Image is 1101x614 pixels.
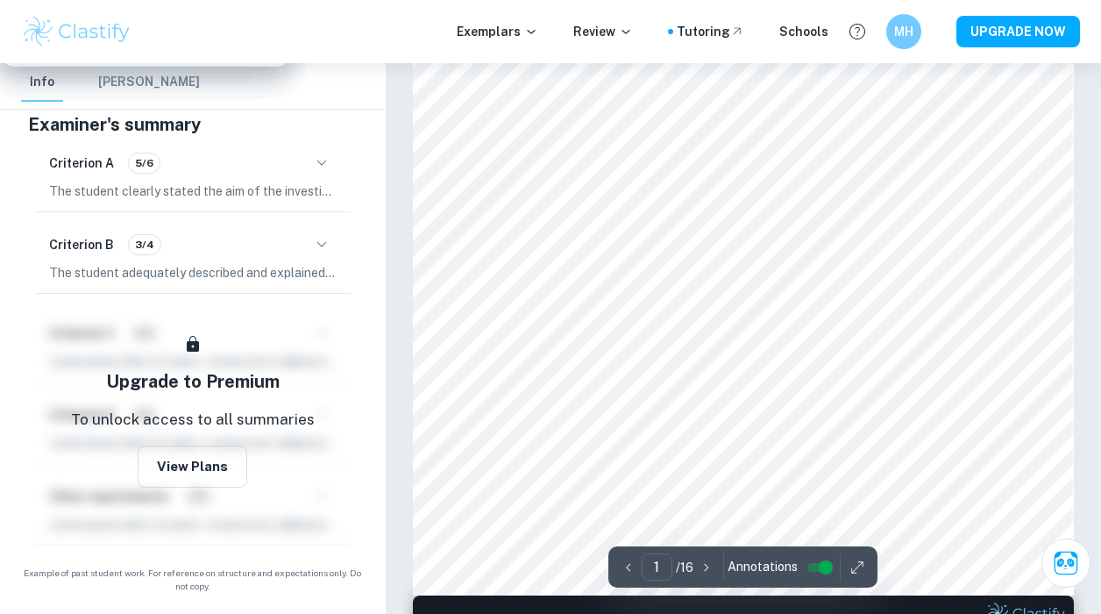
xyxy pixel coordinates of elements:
h5: Examiner's summary [28,111,358,138]
button: MH [886,14,921,49]
button: [PERSON_NAME] [98,63,200,102]
a: Tutoring [677,22,744,41]
a: Schools [779,22,828,41]
button: UPGRADE NOW [956,16,1080,47]
span: Example of past student work. For reference on structure and expectations only. Do not copy. [21,567,365,593]
p: Exemplars [457,22,538,41]
h6: Criterion B [49,235,114,254]
span: 3/4 [129,237,160,253]
p: The student clearly stated the aim of the investigation and explained the relevance of the topic ... [49,182,337,201]
p: Review [573,22,633,41]
p: / 16 [676,558,693,577]
button: Help and Feedback [842,17,872,46]
button: Ask Clai [1041,539,1090,588]
p: To unlock access to all summaries [71,409,315,432]
button: View Plans [138,446,247,488]
h5: Upgrade to Premium [106,368,280,395]
span: 5/6 [129,155,160,171]
h6: Criterion A [49,153,114,173]
p: The student adequately described and explained the sampling technique used in the study, as well ... [49,263,337,282]
h6: MH [894,22,914,41]
span: Annotations [728,558,798,576]
img: Clastify logo [21,14,132,49]
button: Info [21,63,63,102]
